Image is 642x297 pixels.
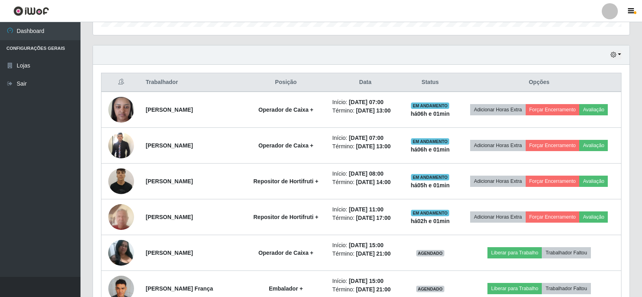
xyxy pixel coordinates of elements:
button: Liberar para Trabalho [487,247,542,258]
button: Forçar Encerramento [526,211,580,223]
time: [DATE] 21:00 [356,286,391,293]
th: Posição [244,73,327,92]
li: Término: [332,178,398,186]
time: [DATE] 17:00 [356,215,391,221]
li: Início: [332,205,398,214]
strong: [PERSON_NAME] [146,250,193,256]
time: [DATE] 14:00 [356,179,391,185]
strong: [PERSON_NAME] [146,178,193,184]
th: Opções [457,73,621,92]
img: CoreUI Logo [13,6,49,16]
time: [DATE] 21:00 [356,250,391,257]
span: EM ANDAMENTO [411,210,449,216]
li: Início: [332,170,398,178]
strong: Operador de Caixa + [258,250,314,256]
button: Avaliação [579,104,608,115]
strong: [PERSON_NAME] [146,142,193,149]
img: 1744240052056.jpeg [108,200,134,234]
button: Trabalhador Faltou [542,283,590,294]
button: Liberar para Trabalho [487,283,542,294]
button: Avaliação [579,211,608,223]
time: [DATE] 11:00 [349,206,384,213]
span: AGENDADO [416,250,444,256]
span: EM ANDAMENTO [411,174,449,180]
button: Avaliação [579,176,608,187]
li: Início: [332,241,398,250]
time: [DATE] 07:00 [349,99,384,105]
button: Adicionar Horas Extra [470,176,525,187]
strong: Repositor de Hortifruti + [254,214,318,220]
button: Forçar Encerramento [526,176,580,187]
span: EM ANDAMENTO [411,102,449,109]
li: Início: [332,134,398,142]
li: Término: [332,214,398,222]
time: [DATE] 15:00 [349,278,384,284]
li: Término: [332,250,398,258]
img: 1734430327738.jpeg [108,92,134,127]
strong: [PERSON_NAME] [146,214,193,220]
th: Status [403,73,457,92]
button: Forçar Encerramento [526,104,580,115]
strong: Embalador + [269,285,303,292]
span: EM ANDAMENTO [411,138,449,145]
th: Data [327,73,403,92]
time: [DATE] 08:00 [349,170,384,177]
strong: Operador de Caixa + [258,142,314,149]
img: 1720889909198.jpeg [108,240,134,265]
img: 1750358029767.jpeg [108,164,134,198]
strong: [PERSON_NAME] França [146,285,213,292]
button: Adicionar Horas Extra [470,211,525,223]
strong: Repositor de Hortifruti + [254,178,318,184]
img: 1750022695210.jpeg [108,131,134,159]
li: Término: [332,107,398,115]
li: Início: [332,98,398,107]
strong: Operador de Caixa + [258,107,314,113]
li: Início: [332,277,398,285]
li: Término: [332,142,398,151]
time: [DATE] 07:00 [349,135,384,141]
strong: há 06 h e 01 min [411,111,450,117]
button: Trabalhador Faltou [542,247,590,258]
th: Trabalhador [141,73,244,92]
time: [DATE] 13:00 [356,143,391,150]
button: Adicionar Horas Extra [470,140,525,151]
li: Término: [332,285,398,294]
span: AGENDADO [416,286,444,292]
strong: há 05 h e 01 min [411,182,450,188]
button: Adicionar Horas Extra [470,104,525,115]
time: [DATE] 13:00 [356,107,391,114]
strong: há 02 h e 01 min [411,218,450,224]
button: Forçar Encerramento [526,140,580,151]
time: [DATE] 15:00 [349,242,384,248]
button: Avaliação [579,140,608,151]
strong: há 06 h e 01 min [411,146,450,153]
strong: [PERSON_NAME] [146,107,193,113]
